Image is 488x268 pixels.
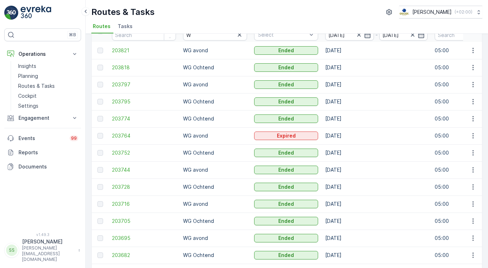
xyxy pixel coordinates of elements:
[112,149,176,156] a: 203752
[254,132,318,140] button: Expired
[112,166,176,173] a: 203744
[179,230,251,247] td: WG avond
[322,127,431,144] td: [DATE]
[325,29,374,41] input: dd/mm/yyyy
[399,6,482,18] button: [PERSON_NAME](+02:00)
[277,132,296,139] p: Expired
[15,81,81,91] a: Routes & Tasks
[97,65,103,70] div: Toggle Row Selected
[399,8,409,16] img: basis-logo_rgb2x.png
[254,46,318,55] button: Ended
[179,93,251,110] td: WG Ochtend
[97,218,103,224] div: Toggle Row Selected
[97,252,103,258] div: Toggle Row Selected
[322,213,431,230] td: [DATE]
[18,63,36,70] p: Insights
[4,232,81,237] span: v 1.49.3
[179,76,251,93] td: WG avond
[254,251,318,259] button: Ended
[69,32,76,38] p: ⌘B
[179,144,251,161] td: WG Ochtend
[112,115,176,122] a: 203774
[18,163,78,170] p: Documents
[254,200,318,208] button: Ended
[322,42,431,59] td: [DATE]
[97,184,103,190] div: Toggle Row Selected
[112,218,176,225] span: 203705
[112,132,176,139] a: 203764
[4,47,81,61] button: Operations
[97,235,103,241] div: Toggle Row Selected
[278,252,294,259] p: Ended
[21,6,51,20] img: logo_light-DOdMpM7g.png
[15,71,81,81] a: Planning
[4,238,81,262] button: SS[PERSON_NAME][PERSON_NAME][EMAIL_ADDRESS][DOMAIN_NAME]
[179,59,251,76] td: WG Ochtend
[322,247,431,264] td: [DATE]
[97,133,103,139] div: Toggle Row Selected
[322,59,431,76] td: [DATE]
[322,178,431,195] td: [DATE]
[112,252,176,259] a: 203682
[322,144,431,161] td: [DATE]
[112,183,176,191] a: 203728
[412,9,452,16] p: [PERSON_NAME]
[179,161,251,178] td: WG avond
[278,98,294,105] p: Ended
[322,93,431,110] td: [DATE]
[71,135,77,141] p: 99
[112,98,176,105] a: 203795
[91,6,155,18] p: Routes & Tasks
[254,114,318,123] button: Ended
[183,29,247,41] input: Search
[97,201,103,207] div: Toggle Row Selected
[15,91,81,101] a: Cockpit
[18,114,67,122] p: Engagement
[278,166,294,173] p: Ended
[22,245,75,262] p: [PERSON_NAME][EMAIL_ADDRESS][DOMAIN_NAME]
[179,195,251,213] td: WG avond
[278,81,294,88] p: Ended
[18,149,78,156] p: Reports
[278,115,294,122] p: Ended
[97,48,103,53] div: Toggle Row Selected
[112,235,176,242] a: 203695
[18,50,67,58] p: Operations
[379,29,428,41] input: dd/mm/yyyy
[112,47,176,54] a: 203821
[322,195,431,213] td: [DATE]
[254,80,318,89] button: Ended
[18,135,65,142] p: Events
[254,217,318,225] button: Ended
[97,150,103,156] div: Toggle Row Selected
[6,245,17,256] div: SS
[112,81,176,88] a: 203797
[179,178,251,195] td: WG Ochtend
[278,218,294,225] p: Ended
[179,213,251,230] td: WG Ochtend
[15,61,81,71] a: Insights
[179,42,251,59] td: WG avond
[254,166,318,174] button: Ended
[93,23,111,30] span: Routes
[97,167,103,173] div: Toggle Row Selected
[18,82,55,90] p: Routes & Tasks
[15,101,81,111] a: Settings
[112,29,176,41] input: Search
[112,200,176,208] a: 203716
[278,47,294,54] p: Ended
[22,238,75,245] p: [PERSON_NAME]
[97,99,103,104] div: Toggle Row Selected
[375,31,378,39] p: -
[112,64,176,71] span: 203818
[278,64,294,71] p: Ended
